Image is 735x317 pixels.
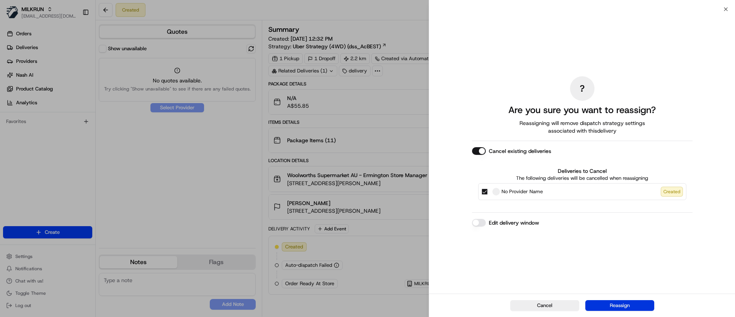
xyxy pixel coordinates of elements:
[478,175,686,182] p: The following deliveries will be cancelled when reassigning
[509,119,656,135] span: Reassigning will remove dispatch strategy settings associated with this delivery
[510,300,579,311] button: Cancel
[585,300,654,311] button: Reassign
[489,219,539,227] label: Edit delivery window
[478,167,686,175] label: Deliveries to Cancel
[489,147,551,155] label: Cancel existing deliveries
[508,104,656,116] h2: Are you sure you want to reassign?
[570,76,595,101] div: ?
[501,188,543,195] span: No Provider Name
